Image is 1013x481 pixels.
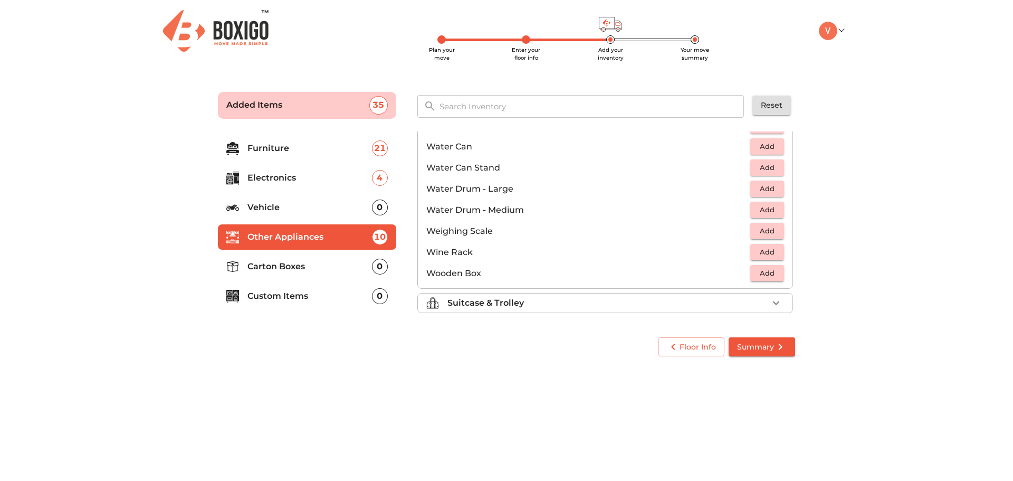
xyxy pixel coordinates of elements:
[247,201,372,214] p: Vehicle
[756,267,779,279] span: Add
[756,183,779,195] span: Add
[226,99,369,111] p: Added Items
[163,10,269,52] img: Boxigo
[761,99,782,112] span: Reset
[512,46,540,61] span: Enter your floor info
[426,183,750,195] p: Water Drum - Large
[247,260,372,273] p: Carton Boxes
[247,172,372,184] p: Electronics
[756,225,779,237] span: Add
[750,202,784,218] button: Add
[372,288,388,304] div: 0
[756,204,779,216] span: Add
[247,142,372,155] p: Furniture
[750,159,784,176] button: Add
[598,46,624,61] span: Add your inventory
[750,244,784,260] button: Add
[729,337,795,357] button: Summary
[433,95,751,118] input: Search Inventory
[447,297,524,309] p: Suitcase & Trolley
[750,223,784,239] button: Add
[750,181,784,197] button: Add
[247,231,372,243] p: Other Appliances
[369,96,388,115] div: 35
[372,140,388,156] div: 21
[658,337,724,357] button: Floor Info
[426,267,750,280] p: Wooden Box
[750,265,784,281] button: Add
[752,96,791,115] button: Reset
[372,229,388,245] div: 10
[756,162,779,174] span: Add
[372,170,388,186] div: 4
[426,204,750,216] p: Water Drum - Medium
[426,246,750,259] p: Wine Rack
[667,341,716,354] span: Floor Info
[247,290,372,303] p: Custom Items
[426,225,750,238] p: Weighing Scale
[426,140,750,153] p: Water Can
[426,297,439,309] img: suitcase_trolley
[426,162,750,174] p: Water Can Stand
[750,138,784,155] button: Add
[756,246,779,258] span: Add
[372,259,388,275] div: 0
[756,140,779,153] span: Add
[372,200,388,215] div: 0
[681,46,709,61] span: Your move summary
[737,341,787,354] span: Summary
[429,46,455,61] span: Plan your move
